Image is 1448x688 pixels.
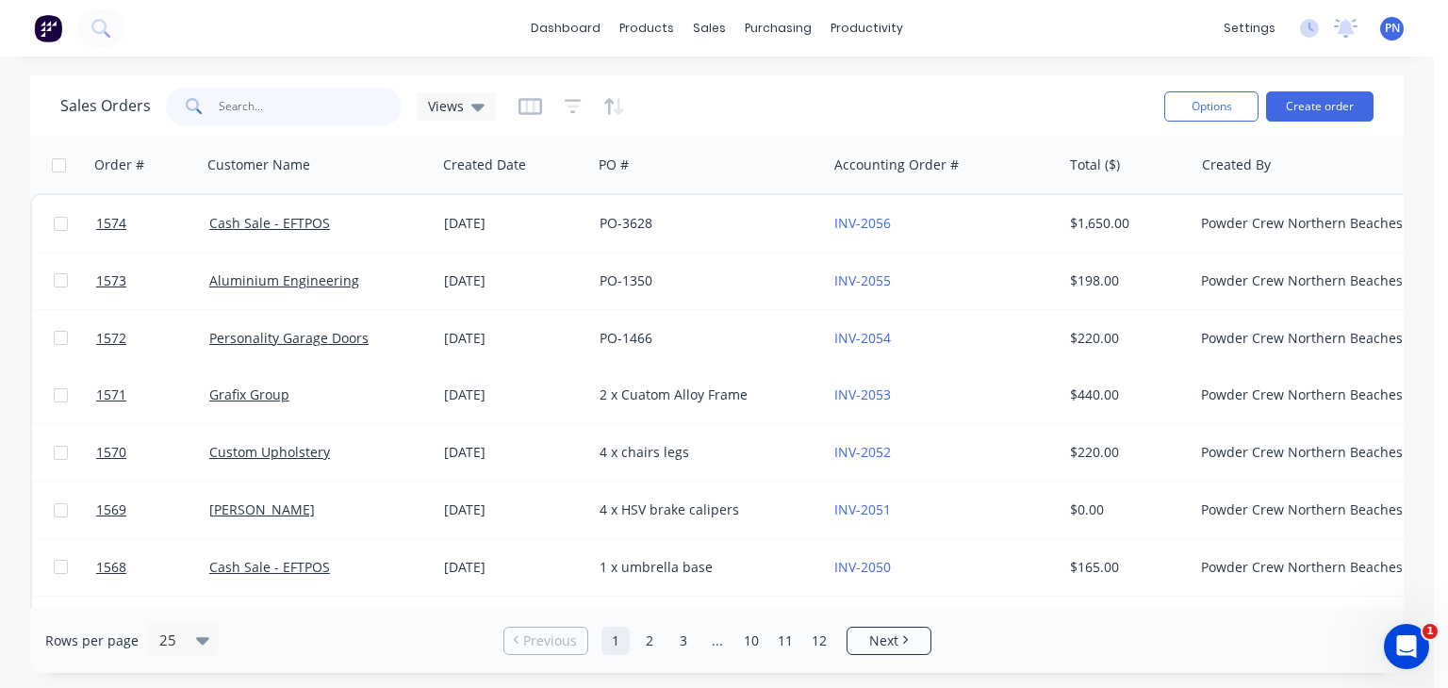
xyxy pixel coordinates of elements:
[96,214,126,233] span: 1574
[209,443,330,461] a: Custom Upholstery
[1423,624,1438,639] span: 1
[1070,329,1180,348] div: $220.00
[523,631,577,650] span: Previous
[94,156,144,174] div: Order #
[1201,443,1410,462] div: Powder Crew Northern Beaches
[209,329,369,347] a: Personality Garage Doors
[600,271,809,290] div: PO-1350
[96,558,126,577] span: 1568
[600,500,809,519] div: 4 x HSV brake calipers
[834,214,891,232] a: INV-2056
[1214,14,1285,42] div: settings
[207,156,310,174] div: Customer Name
[209,500,315,518] a: [PERSON_NAME]
[1070,214,1180,233] div: $1,650.00
[444,443,584,462] div: [DATE]
[444,558,584,577] div: [DATE]
[34,14,62,42] img: Factory
[443,156,526,174] div: Created Date
[1070,271,1180,290] div: $198.00
[96,253,209,309] a: 1573
[428,96,464,116] span: Views
[209,558,330,576] a: Cash Sale - EFTPOS
[1201,558,1410,577] div: Powder Crew Northern Beaches
[96,482,209,538] a: 1569
[869,631,898,650] span: Next
[444,271,584,290] div: [DATE]
[737,627,765,655] a: Page 10
[444,214,584,233] div: [DATE]
[496,627,939,655] ul: Pagination
[444,500,584,519] div: [DATE]
[96,424,209,481] a: 1570
[96,367,209,423] a: 1571
[1202,156,1271,174] div: Created By
[834,329,891,347] a: INV-2054
[610,14,683,42] div: products
[96,310,209,367] a: 1572
[834,443,891,461] a: INV-2052
[601,627,630,655] a: Page 1 is your current page
[1070,500,1180,519] div: $0.00
[1384,624,1429,669] iframe: Intercom live chat
[771,627,799,655] a: Page 11
[1201,385,1410,404] div: Powder Crew Northern Beaches
[600,329,809,348] div: PO-1466
[1070,443,1180,462] div: $220.00
[45,631,139,650] span: Rows per page
[600,214,809,233] div: PO-3628
[96,443,126,462] span: 1570
[834,500,891,518] a: INV-2051
[96,539,209,596] a: 1568
[521,14,610,42] a: dashboard
[444,329,584,348] div: [DATE]
[821,14,913,42] div: productivity
[600,385,809,404] div: 2 x Cuatom Alloy Frame
[96,329,126,348] span: 1572
[1201,500,1410,519] div: Powder Crew Northern Beaches
[847,631,930,650] a: Next page
[1070,156,1120,174] div: Total ($)
[1266,91,1374,122] button: Create order
[683,14,735,42] div: sales
[60,97,151,115] h1: Sales Orders
[635,627,664,655] a: Page 2
[599,156,629,174] div: PO #
[703,627,732,655] a: Jump forward
[834,385,891,403] a: INV-2053
[1070,385,1180,404] div: $440.00
[209,385,289,403] a: Grafix Group
[1201,329,1410,348] div: Powder Crew Northern Beaches
[96,385,126,404] span: 1571
[1201,271,1410,290] div: Powder Crew Northern Beaches
[209,214,330,232] a: Cash Sale - EFTPOS
[600,558,809,577] div: 1 x umbrella base
[444,385,584,404] div: [DATE]
[96,500,126,519] span: 1569
[1201,214,1410,233] div: Powder Crew Northern Beaches
[805,627,833,655] a: Page 12
[96,597,209,653] a: 1566
[209,271,359,289] a: Aluminium Engineering
[600,443,809,462] div: 4 x chairs legs
[219,88,403,125] input: Search...
[834,271,891,289] a: INV-2055
[1164,91,1259,122] button: Options
[1070,558,1180,577] div: $165.00
[669,627,698,655] a: Page 3
[504,631,587,650] a: Previous page
[834,156,959,174] div: Accounting Order #
[735,14,821,42] div: purchasing
[96,271,126,290] span: 1573
[834,558,891,576] a: INV-2050
[1385,20,1400,37] span: PN
[96,195,209,252] a: 1574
